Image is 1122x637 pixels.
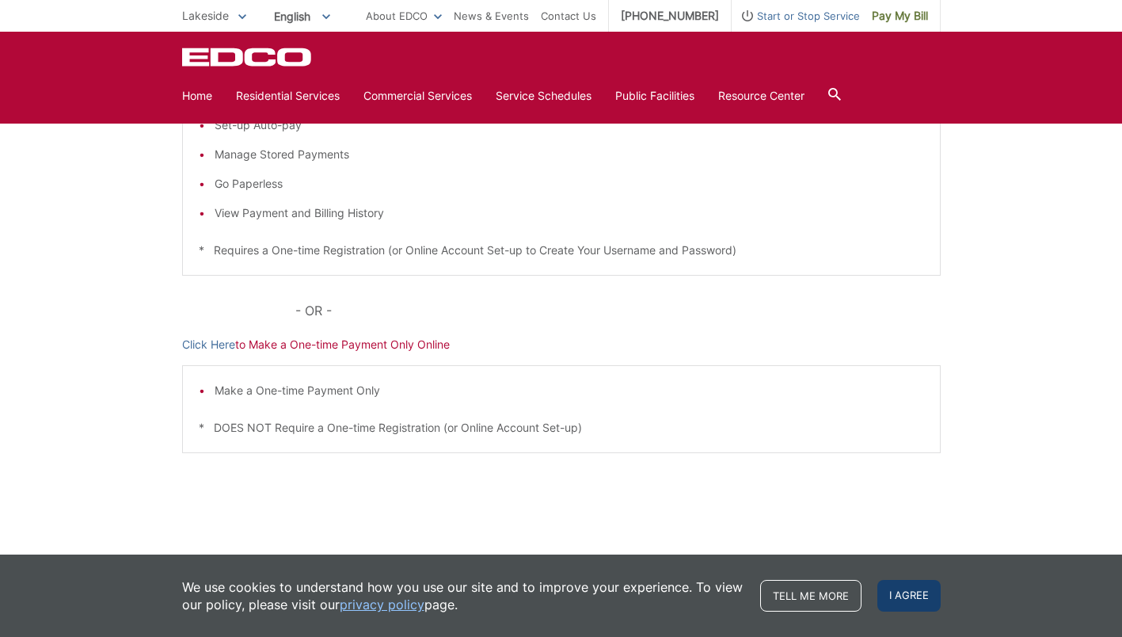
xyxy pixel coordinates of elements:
[215,116,924,134] li: Set-up Auto-pay
[454,7,529,25] a: News & Events
[199,419,924,437] p: * DOES NOT Require a One-time Registration (or Online Account Set-up)
[182,9,229,22] span: Lakeside
[262,3,342,29] span: English
[363,87,472,105] a: Commercial Services
[182,578,744,613] p: We use cookies to understand how you use our site and to improve your experience. To view our pol...
[340,596,424,613] a: privacy policy
[215,204,924,222] li: View Payment and Billing History
[182,336,941,353] p: to Make a One-time Payment Only Online
[215,175,924,193] li: Go Paperless
[236,87,340,105] a: Residential Services
[199,242,924,259] p: * Requires a One-time Registration (or Online Account Set-up to Create Your Username and Password)
[366,7,442,25] a: About EDCO
[295,299,940,322] p: - OR -
[615,87,694,105] a: Public Facilities
[182,48,314,67] a: EDCD logo. Return to the homepage.
[215,146,924,163] li: Manage Stored Payments
[182,336,235,353] a: Click Here
[215,382,924,399] li: Make a One-time Payment Only
[496,87,591,105] a: Service Schedules
[541,7,596,25] a: Contact Us
[877,580,941,612] span: I agree
[760,580,861,612] a: Tell me more
[182,87,212,105] a: Home
[872,7,928,25] span: Pay My Bill
[718,87,804,105] a: Resource Center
